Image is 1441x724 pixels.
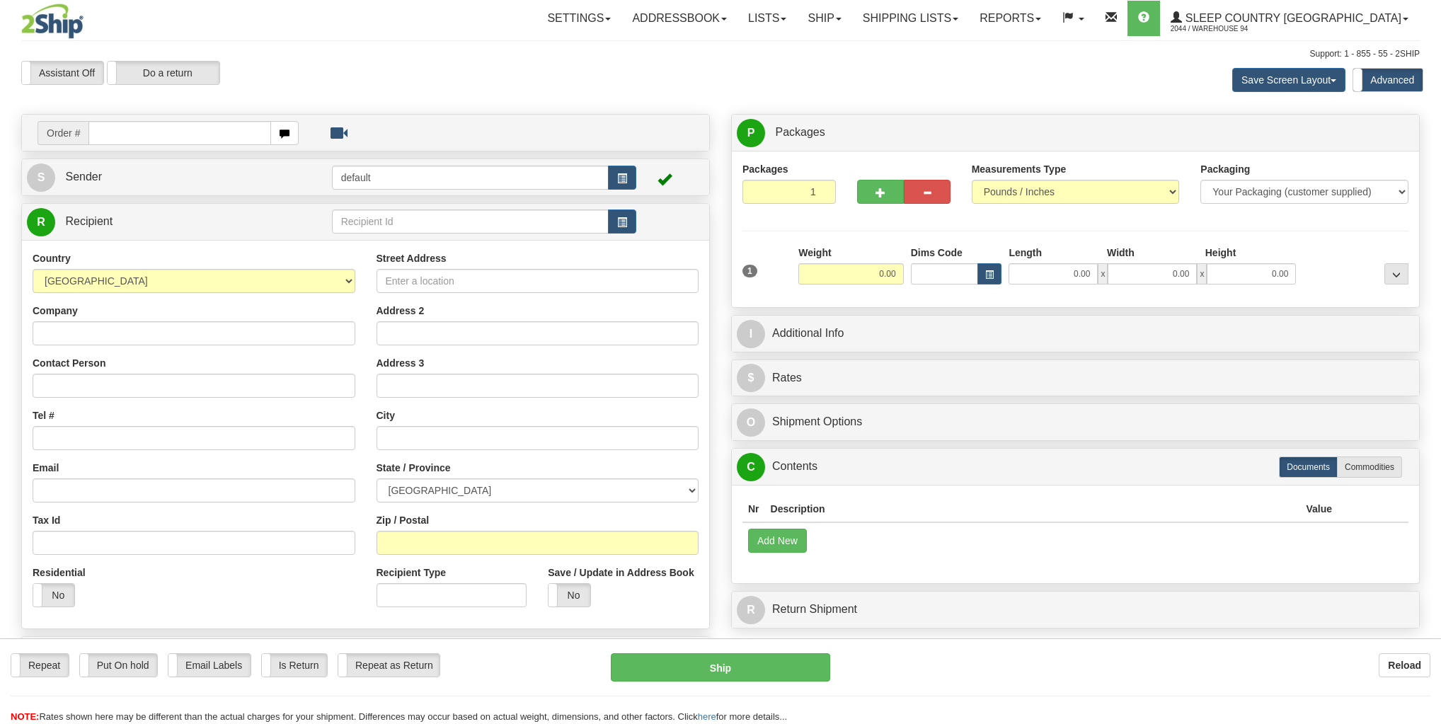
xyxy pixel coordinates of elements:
label: Zip / Postal [377,513,430,527]
label: Tel # [33,408,54,423]
input: Enter a location [377,269,699,293]
a: $Rates [737,364,1414,393]
label: Width [1107,246,1135,260]
label: Residential [33,565,86,580]
span: R [27,208,55,236]
a: Reports [969,1,1052,36]
a: Lists [737,1,797,36]
label: Weight [798,246,831,260]
span: P [737,119,765,147]
span: 2044 / Warehouse 94 [1171,22,1277,36]
label: Length [1009,246,1042,260]
label: Advanced [1353,69,1423,91]
span: R [737,596,765,624]
label: Email [33,461,59,475]
span: Recipient [65,215,113,227]
button: Ship [611,653,829,682]
label: Documents [1279,456,1338,478]
span: O [737,408,765,437]
label: No [33,584,74,607]
span: Packages [775,126,825,138]
label: Country [33,251,71,265]
a: Sleep Country [GEOGRAPHIC_DATA] 2044 / Warehouse 94 [1160,1,1419,36]
label: Street Address [377,251,447,265]
a: IAdditional Info [737,319,1414,348]
label: Dims Code [911,246,963,260]
span: Order # [38,121,88,145]
a: S Sender [27,163,332,192]
div: ... [1384,263,1408,285]
span: Sender [65,171,102,183]
label: Recipient Type [377,565,447,580]
a: here [698,711,716,722]
th: Description [765,496,1301,522]
a: OShipment Options [737,408,1414,437]
span: Sleep Country [GEOGRAPHIC_DATA] [1182,12,1401,24]
button: Save Screen Layout [1232,68,1345,92]
label: Packaging [1200,162,1250,176]
input: Recipient Id [332,209,609,234]
label: No [549,584,590,607]
b: Reload [1388,660,1421,671]
label: Contact Person [33,356,105,370]
label: Is Return [262,654,327,677]
a: R Recipient [27,207,298,236]
button: Reload [1379,653,1430,677]
label: Address 2 [377,304,425,318]
a: Ship [797,1,851,36]
label: City [377,408,395,423]
a: Addressbook [621,1,737,36]
a: P Packages [737,118,1414,147]
label: Company [33,304,78,318]
span: x [1197,263,1207,285]
img: logo2044.jpg [21,4,84,39]
label: Assistant Off [22,62,103,84]
label: Tax Id [33,513,60,527]
label: Repeat [11,654,69,677]
label: Commodities [1337,456,1402,478]
label: Save / Update in Address Book [548,565,694,580]
span: $ [737,364,765,392]
span: x [1098,263,1108,285]
label: Do a return [108,62,219,84]
a: Shipping lists [852,1,969,36]
span: C [737,453,765,481]
div: Support: 1 - 855 - 55 - 2SHIP [21,48,1420,60]
a: RReturn Shipment [737,595,1414,624]
a: CContents [737,452,1414,481]
th: Nr [742,496,765,522]
input: Sender Id [332,166,609,190]
span: S [27,163,55,192]
label: State / Province [377,461,451,475]
label: Repeat as Return [338,654,440,677]
a: Settings [536,1,621,36]
label: Email Labels [168,654,251,677]
button: Add New [748,529,807,553]
iframe: chat widget [1408,289,1440,434]
label: Height [1205,246,1236,260]
label: Put On hold [80,654,158,677]
span: 1 [742,265,757,277]
th: Value [1300,496,1338,522]
label: Address 3 [377,356,425,370]
span: NOTE: [11,711,39,722]
label: Packages [742,162,788,176]
span: I [737,320,765,348]
label: Measurements Type [972,162,1067,176]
